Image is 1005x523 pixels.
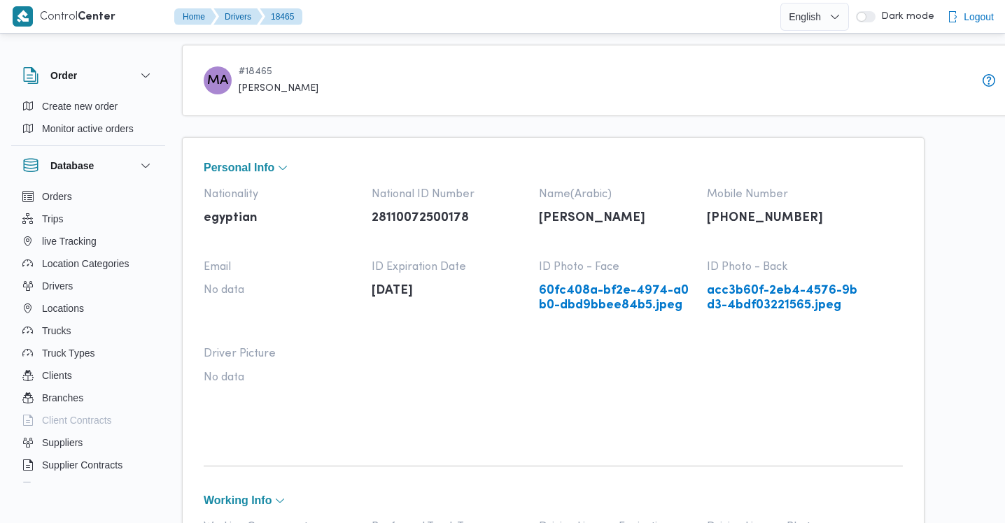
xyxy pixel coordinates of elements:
span: No data [204,371,358,384]
span: Mobile Number [707,188,861,201]
img: X8yXhbKr1z7QwAAAABJRU5ErkJggg== [13,6,33,27]
span: Name(Arabic) [539,188,693,201]
p: [PERSON_NAME] [539,211,693,226]
button: Branches [17,387,160,409]
button: Orders [17,185,160,208]
button: Trips [17,208,160,230]
button: Logout [941,3,999,31]
span: Clients [42,367,72,384]
span: ID Photo - Back [707,261,861,273]
span: Suppliers [42,434,83,451]
button: Trucks [17,320,160,342]
div: Personal Info [204,177,903,440]
iframe: chat widget [14,467,59,509]
b: Center [78,12,115,22]
span: No data [204,284,358,296]
span: Personal Info [204,162,274,173]
button: Working Info [204,495,903,506]
a: acc3b60f-2eb4-4576-9bd3-4bdf03221565.jpeg [707,284,861,313]
a: 60fc408a-bf2e-4974-a0b0-dbd9bbee84b5.jpeg [539,284,693,313]
button: Drivers [213,8,262,25]
span: Devices [42,479,77,496]
p: [DATE] [372,284,526,299]
span: Locations [42,300,84,317]
button: Devices [17,476,160,499]
span: MA [207,66,228,94]
button: Suppliers [17,431,160,454]
p: 28110072500178 [372,211,526,226]
span: Driver Picture [204,348,358,360]
span: Trucks [42,322,71,339]
span: Email [204,261,358,273]
span: Logout [964,8,994,25]
span: ID Expiration Date [372,261,526,273]
span: live Tracking [42,233,97,250]
span: Orders [42,188,72,205]
p: egyptian [204,211,358,226]
span: Drivers [42,278,73,294]
span: Working Info [204,495,272,506]
span: National ID Number [372,188,526,201]
span: Create new order [42,98,118,115]
button: Clients [17,364,160,387]
button: info [981,72,997,89]
div: Order [11,95,165,145]
button: Home [174,8,216,25]
button: Order [22,67,154,84]
span: Location Categories [42,255,129,272]
span: Supplier Contracts [42,457,122,473]
h3: Order [50,67,77,84]
span: Trips [42,210,64,227]
span: Truck Types [42,345,94,361]
div: Database [11,185,165,488]
span: ID Photo - Face [539,261,693,273]
button: Locations [17,297,160,320]
button: Location Categories [17,252,160,275]
button: Database [22,157,154,174]
button: Supplier Contracts [17,454,160,476]
button: Drivers [17,275,160,297]
span: Monitor active orders [42,120,134,137]
button: Create new order [17,95,160,117]
div: Muhammad Abadalaata Ahmad Hassan [204,66,232,94]
span: # 18465 [239,66,318,78]
span: Client Contracts [42,412,112,429]
button: live Tracking [17,230,160,252]
span: Dark mode [876,11,934,22]
h3: Database [50,157,94,174]
span: Nationality [204,188,358,201]
button: Personal Info [204,162,903,173]
span: [PERSON_NAME] [239,83,318,94]
button: Client Contracts [17,409,160,431]
p: [PHONE_NUMBER] [707,211,861,226]
button: Truck Types [17,342,160,364]
button: 18465 [260,8,302,25]
span: Branches [42,389,83,406]
button: Monitor active orders [17,117,160,140]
